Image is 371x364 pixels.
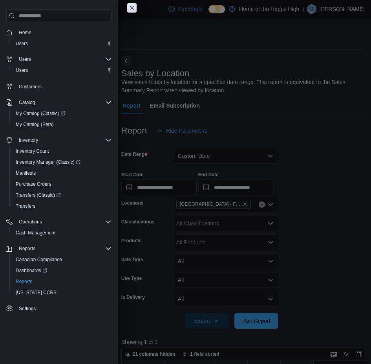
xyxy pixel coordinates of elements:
[9,190,115,201] a: Transfers (Classic)
[13,266,111,275] span: Dashboards
[3,243,115,254] button: Reports
[3,27,115,38] button: Home
[16,304,39,313] a: Settings
[9,157,115,168] a: Inventory Manager (Classic)
[16,121,54,128] span: My Catalog (Beta)
[16,192,61,198] span: Transfers (Classic)
[3,54,115,65] button: Users
[13,109,68,118] a: My Catalog (Classic)
[16,81,111,91] span: Customers
[3,80,115,92] button: Customers
[9,265,115,276] a: Dashboards
[13,179,55,189] a: Purchase Orders
[13,190,111,200] span: Transfers (Classic)
[16,135,41,145] button: Inventory
[9,168,115,179] button: Manifests
[16,244,111,253] span: Reports
[16,135,111,145] span: Inventory
[16,217,111,227] span: Operations
[13,157,111,167] span: Inventory Manager (Classic)
[9,65,115,76] button: Users
[13,179,111,189] span: Purchase Orders
[13,39,111,48] span: Users
[19,245,35,252] span: Reports
[13,168,111,178] span: Manifests
[13,168,39,178] a: Manifests
[16,159,80,165] span: Inventory Manager (Classic)
[16,82,45,91] a: Customers
[16,55,111,64] span: Users
[9,227,115,238] button: Cash Management
[13,109,111,118] span: My Catalog (Classic)
[9,108,115,119] a: My Catalog (Classic)
[16,244,38,253] button: Reports
[13,120,111,129] span: My Catalog (Beta)
[3,135,115,146] button: Inventory
[13,120,57,129] a: My Catalog (Beta)
[16,148,49,154] span: Inventory Count
[13,66,111,75] span: Users
[9,254,115,265] button: Canadian Compliance
[19,99,35,106] span: Catalog
[13,66,31,75] a: Users
[13,255,65,264] a: Canadian Compliance
[9,38,115,49] button: Users
[9,179,115,190] button: Purchase Orders
[13,277,35,286] a: Reports
[16,98,111,107] span: Catalog
[16,289,57,296] span: [US_STATE] CCRS
[13,228,111,238] span: Cash Management
[13,201,38,211] a: Transfers
[13,288,111,297] span: Washington CCRS
[16,170,36,176] span: Manifests
[9,276,115,287] button: Reports
[16,40,28,47] span: Users
[3,303,115,314] button: Settings
[16,256,62,263] span: Canadian Compliance
[16,203,35,209] span: Transfers
[13,288,60,297] a: [US_STATE] CCRS
[127,3,137,13] button: Close this dialog
[6,24,111,316] nav: Complex example
[16,98,38,107] button: Catalog
[16,110,65,117] span: My Catalog (Classic)
[16,181,51,187] span: Purchase Orders
[13,157,84,167] a: Inventory Manager (Classic)
[19,84,42,90] span: Customers
[16,27,111,37] span: Home
[9,201,115,212] button: Transfers
[9,119,115,130] button: My Catalog (Beta)
[19,305,36,312] span: Settings
[19,219,42,225] span: Operations
[16,28,35,37] a: Home
[16,230,55,236] span: Cash Management
[13,266,50,275] a: Dashboards
[13,277,111,286] span: Reports
[3,216,115,227] button: Operations
[13,190,64,200] a: Transfers (Classic)
[13,255,111,264] span: Canadian Compliance
[16,55,34,64] button: Users
[9,287,115,298] button: [US_STATE] CCRS
[3,97,115,108] button: Catalog
[13,228,58,238] a: Cash Management
[13,201,111,211] span: Transfers
[16,67,28,73] span: Users
[16,304,111,313] span: Settings
[19,29,31,36] span: Home
[16,278,32,285] span: Reports
[19,137,38,143] span: Inventory
[16,217,45,227] button: Operations
[16,267,47,274] span: Dashboards
[19,56,31,62] span: Users
[9,146,115,157] button: Inventory Count
[13,39,31,48] a: Users
[13,146,52,156] a: Inventory Count
[13,146,111,156] span: Inventory Count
